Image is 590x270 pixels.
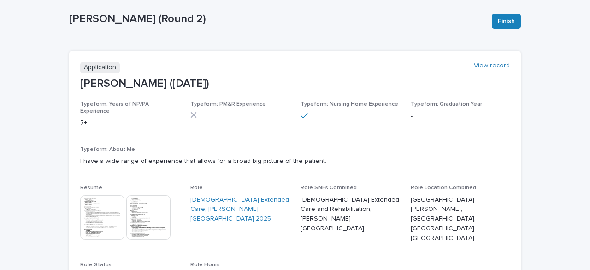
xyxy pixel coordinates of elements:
[190,262,220,268] span: Role Hours
[190,102,266,107] span: Typeform: PM&R Experience
[411,195,510,243] p: [GEOGRAPHIC_DATA][PERSON_NAME], [GEOGRAPHIC_DATA], [GEOGRAPHIC_DATA], [GEOGRAPHIC_DATA]
[80,77,510,90] p: [PERSON_NAME] ([DATE])
[301,185,357,191] span: Role SNFs Combined
[80,185,102,191] span: Resume
[69,12,484,26] p: [PERSON_NAME] (Round 2)
[80,102,149,114] span: Typeform: Years of NP/PA Experience
[411,112,510,121] p: -
[301,102,398,107] span: Typeform: Nursing Home Experience
[301,195,400,234] p: [DEMOGRAPHIC_DATA] Extended Care and Rehabilitation, [PERSON_NAME][GEOGRAPHIC_DATA]
[498,17,515,26] span: Finish
[190,195,289,224] a: [DEMOGRAPHIC_DATA] Extended Care, [PERSON_NAME][GEOGRAPHIC_DATA] 2025
[492,14,521,29] button: Finish
[80,62,120,73] p: Application
[474,62,510,70] a: View record
[80,147,135,152] span: Typeform: About Me
[411,185,476,191] span: Role Location Combined
[411,102,482,107] span: Typeform: Graduation Year
[190,185,203,191] span: Role
[80,118,179,128] p: 7+
[80,156,510,166] p: I have a wide range of experience that allows for a broad big picture of the patient.
[80,262,112,268] span: Role Status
